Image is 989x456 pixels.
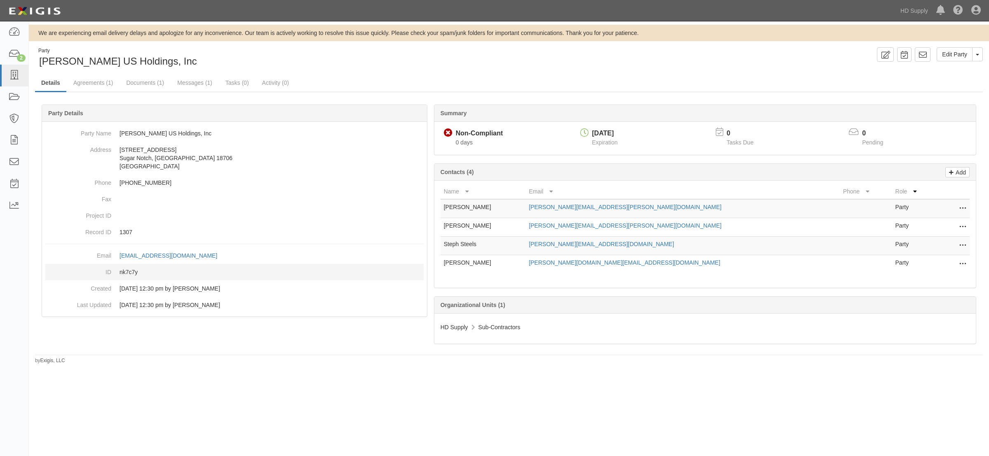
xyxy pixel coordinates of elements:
[17,54,26,62] div: 2
[892,199,937,218] td: Party
[45,247,111,260] dt: Email
[45,297,424,313] dd: 08/13/2025 12:30 pm by Wonda Arbedul
[45,125,424,142] dd: [PERSON_NAME] US Holdings, Inc
[441,324,468,330] span: HD Supply
[256,74,295,91] a: Activity (0)
[441,237,526,255] td: Steph Steels
[456,129,503,138] div: Non-Compliant
[953,6,963,16] i: Help Center - Complianz
[727,129,764,138] p: 0
[45,174,111,187] dt: Phone
[892,237,937,255] td: Party
[892,255,937,274] td: Party
[45,280,111,293] dt: Created
[478,324,520,330] span: Sub-Contractors
[896,2,932,19] a: HD Supply
[38,47,197,54] div: Party
[39,56,197,67] span: [PERSON_NAME] US Holdings, Inc
[441,110,467,116] b: Summary
[35,47,503,68] div: Wren US Holdings, Inc
[954,168,966,177] p: Add
[67,74,119,91] a: Agreements (1)
[441,218,526,237] td: [PERSON_NAME]
[862,139,883,146] span: Pending
[592,129,618,138] div: [DATE]
[529,259,720,266] a: [PERSON_NAME][DOMAIN_NAME][EMAIL_ADDRESS][DOMAIN_NAME]
[45,264,424,280] dd: nk7c7y
[727,139,753,146] span: Tasks Due
[441,255,526,274] td: [PERSON_NAME]
[120,74,170,91] a: Documents (1)
[937,47,973,61] a: Edit Party
[120,251,217,260] div: [EMAIL_ADDRESS][DOMAIN_NAME]
[120,252,226,259] a: [EMAIL_ADDRESS][DOMAIN_NAME]
[45,125,111,137] dt: Party Name
[45,207,111,220] dt: Project ID
[45,142,424,174] dd: [STREET_ADDRESS] Sugar Notch, [GEOGRAPHIC_DATA] 18706 [GEOGRAPHIC_DATA]
[444,129,452,137] i: Non-Compliant
[592,139,618,146] span: Expiration
[35,74,66,92] a: Details
[45,224,111,236] dt: Record ID
[35,357,65,364] small: by
[6,4,63,19] img: logo-5460c22ac91f19d4615b14bd174203de0afe785f0fc80cf4dbbc73dc1793850b.png
[892,218,937,237] td: Party
[219,74,255,91] a: Tasks (0)
[525,184,839,199] th: Email
[529,241,674,247] a: [PERSON_NAME][EMAIL_ADDRESS][DOMAIN_NAME]
[945,167,970,177] a: Add
[45,280,424,297] dd: 08/13/2025 12:30 pm by Wonda Arbedul
[29,29,989,37] div: We are experiencing email delivery delays and apologize for any inconvenience. Our team is active...
[120,228,424,236] p: 1307
[45,297,111,309] dt: Last Updated
[529,222,722,229] a: [PERSON_NAME][EMAIL_ADDRESS][PERSON_NAME][DOMAIN_NAME]
[441,199,526,218] td: [PERSON_NAME]
[529,204,722,210] a: [PERSON_NAME][EMAIL_ADDRESS][PERSON_NAME][DOMAIN_NAME]
[456,139,473,146] span: Since 08/13/2025
[45,191,111,203] dt: Fax
[862,129,893,138] p: 0
[892,184,937,199] th: Role
[441,184,526,199] th: Name
[441,169,474,175] b: Contacts (4)
[45,142,111,154] dt: Address
[171,74,218,91] a: Messages (1)
[840,184,892,199] th: Phone
[48,110,83,116] b: Party Details
[40,358,65,363] a: Exigis, LLC
[45,174,424,191] dd: [PHONE_NUMBER]
[45,264,111,276] dt: ID
[441,302,505,308] b: Organizational Units (1)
